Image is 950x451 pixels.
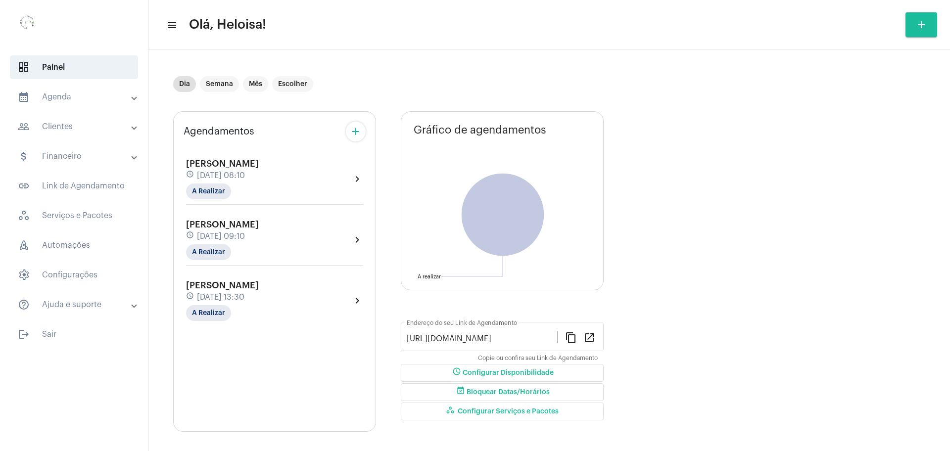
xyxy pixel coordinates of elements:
[18,299,132,311] mat-panel-title: Ajuda e suporte
[414,124,546,136] span: Gráfico de agendamentos
[272,76,313,92] mat-chip: Escolher
[401,403,604,420] button: Configurar Serviços e Pacotes
[18,150,30,162] mat-icon: sidenav icon
[18,150,132,162] mat-panel-title: Financeiro
[8,5,47,45] img: 0d939d3e-dcd2-0964-4adc-7f8e0d1a206f.png
[186,231,195,242] mat-icon: schedule
[186,305,231,321] mat-chip: A Realizar
[10,55,138,79] span: Painel
[186,183,231,199] mat-chip: A Realizar
[18,269,30,281] span: sidenav icon
[197,293,244,302] span: [DATE] 13:30
[10,174,138,198] span: Link de Agendamento
[915,19,927,31] mat-icon: add
[197,171,245,180] span: [DATE] 08:10
[186,220,259,229] span: [PERSON_NAME]
[446,406,458,417] mat-icon: workspaces_outlined
[401,364,604,382] button: Configurar Disponibilidade
[186,281,259,290] span: [PERSON_NAME]
[401,383,604,401] button: Bloquear Datas/Horários
[18,121,132,133] mat-panel-title: Clientes
[18,328,30,340] mat-icon: sidenav icon
[186,159,259,168] span: [PERSON_NAME]
[186,292,195,303] mat-icon: schedule
[351,295,363,307] mat-icon: chevron_right
[10,322,138,346] span: Sair
[478,355,598,362] mat-hint: Copie ou confira seu Link de Agendamento
[6,115,148,138] mat-expansion-panel-header: sidenav iconClientes
[446,408,559,415] span: Configurar Serviços e Pacotes
[6,85,148,109] mat-expansion-panel-header: sidenav iconAgenda
[18,61,30,73] span: sidenav icon
[18,91,30,103] mat-icon: sidenav icon
[18,299,30,311] mat-icon: sidenav icon
[166,19,176,31] mat-icon: sidenav icon
[18,210,30,222] span: sidenav icon
[10,263,138,287] span: Configurações
[18,239,30,251] span: sidenav icon
[455,386,467,398] mat-icon: event_busy
[18,91,132,103] mat-panel-title: Agenda
[189,17,266,33] span: Olá, Heloisa!
[10,204,138,227] span: Serviços e Pacotes
[455,389,550,396] span: Bloquear Datas/Horários
[351,173,363,185] mat-icon: chevron_right
[173,76,196,92] mat-chip: Dia
[565,331,577,343] mat-icon: content_copy
[418,274,441,279] text: A realizar
[451,367,463,379] mat-icon: schedule
[184,126,254,137] span: Agendamentos
[18,180,30,192] mat-icon: sidenav icon
[583,331,595,343] mat-icon: open_in_new
[6,144,148,168] mat-expansion-panel-header: sidenav iconFinanceiro
[10,233,138,257] span: Automações
[243,76,268,92] mat-chip: Mês
[407,334,557,343] input: Link
[351,234,363,246] mat-icon: chevron_right
[197,232,245,241] span: [DATE] 09:10
[200,76,239,92] mat-chip: Semana
[350,126,362,137] mat-icon: add
[451,369,554,376] span: Configurar Disponibilidade
[186,244,231,260] mat-chip: A Realizar
[6,293,148,316] mat-expansion-panel-header: sidenav iconAjuda e suporte
[18,121,30,133] mat-icon: sidenav icon
[186,170,195,181] mat-icon: schedule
